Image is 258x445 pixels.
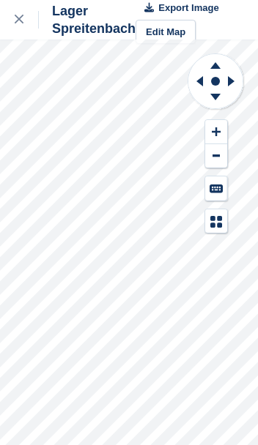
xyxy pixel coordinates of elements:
button: Zoom Out [205,144,227,168]
button: Zoom In [205,120,227,144]
button: Map Legend [205,209,227,233]
div: Lager Spreitenbach [39,2,136,37]
a: Edit Map [136,20,196,44]
span: Export Image [158,1,218,15]
button: Keyboard Shortcuts [205,176,227,201]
